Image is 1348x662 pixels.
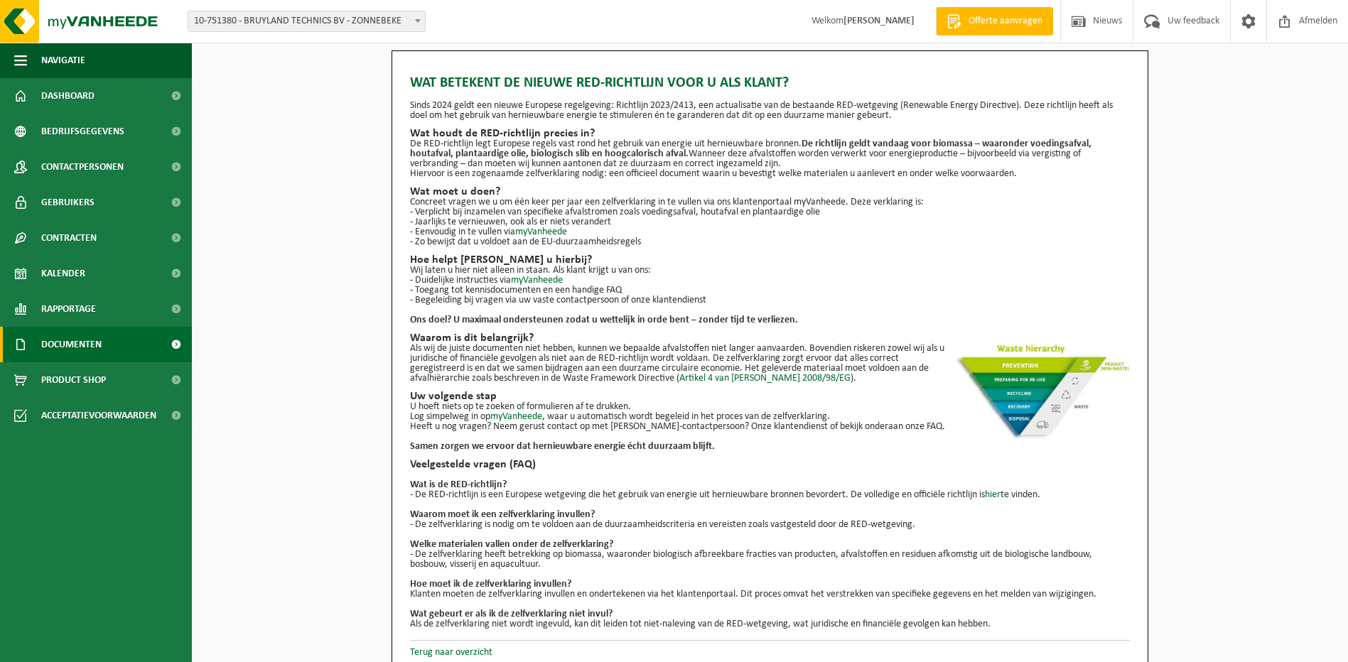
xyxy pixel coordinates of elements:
a: myVanheede [511,275,563,286]
b: Wat gebeurt er als ik de zelfverklaring niet invul? [410,609,613,619]
b: Wat is de RED-richtlijn? [410,479,507,490]
span: Product Shop [41,362,106,398]
span: 10-751380 - BRUYLAND TECHNICS BV - ZONNEBEKE [188,11,426,32]
span: Kalender [41,256,85,291]
h2: Uw volgende stap [410,391,1130,402]
p: Klanten moeten de zelfverklaring invullen en ondertekenen via het klantenportaal. Dit proces omva... [410,590,1130,599]
a: hier [985,489,1001,500]
h2: Veelgestelde vragen (FAQ) [410,459,1130,470]
p: - Toegang tot kennisdocumenten en een handige FAQ [410,286,1130,295]
p: - Verplicht bij inzamelen van specifieke afvalstromen zoals voedingsafval, houtafval en plantaard... [410,207,1130,217]
p: - De RED-richtlijn is een Europese wetgeving die het gebruik van energie uit hernieuwbare bronnen... [410,490,1130,500]
span: Dashboard [41,78,95,114]
strong: De richtlijn geldt vandaag voor biomassa – waaronder voedingsafval, houtafval, plantaardige olie,... [410,139,1091,159]
p: Sinds 2024 geldt een nieuwe Europese regelgeving: Richtlijn 2023/2413, een actualisatie van de be... [410,101,1130,121]
p: Hiervoor is een zogenaamde zelfverklaring nodig: een officieel document waarin u bevestigt welke ... [410,169,1130,179]
h2: Wat moet u doen? [410,186,1130,197]
p: - Zo bewijst dat u voldoet aan de EU-duurzaamheidsregels [410,237,1130,247]
span: Bedrijfsgegevens [41,114,124,149]
p: U hoeft niets op te zoeken of formulieren af te drukken. Log simpelweg in op , waar u automatisch... [410,402,1130,422]
p: Als de zelfverklaring niet wordt ingevuld, kan dit leiden tot niet-naleving van de RED-wetgeving,... [410,619,1130,629]
b: Waarom moet ik een zelfverklaring invullen? [410,509,595,520]
span: Navigatie [41,43,85,78]
h2: Hoe helpt [PERSON_NAME] u hierbij? [410,254,1130,266]
span: Acceptatievoorwaarden [41,398,156,433]
span: Contracten [41,220,97,256]
b: Hoe moet ik de zelfverklaring invullen? [410,579,571,590]
a: Artikel 4 van [PERSON_NAME] 2008/98/EG [679,373,851,384]
a: myVanheede [490,411,542,422]
p: - Eenvoudig in te vullen via [410,227,1130,237]
p: Concreet vragen we u om één keer per jaar een zelfverklaring in te vullen via ons klantenportaal ... [410,197,1130,207]
b: Samen zorgen we ervoor dat hernieuwbare energie écht duurzaam blijft. [410,441,715,452]
span: Gebruikers [41,185,95,220]
span: 10-751380 - BRUYLAND TECHNICS BV - ZONNEBEKE [188,11,425,31]
strong: Ons doel? U maximaal ondersteunen zodat u wettelijk in orde bent – zonder tijd te verliezen. [410,315,798,325]
p: - Begeleiding bij vragen via uw vaste contactpersoon of onze klantendienst [410,295,1130,305]
span: Contactpersonen [41,149,124,185]
strong: [PERSON_NAME] [843,16,915,26]
p: - Duidelijke instructies via [410,276,1130,286]
a: Offerte aanvragen [936,7,1053,36]
p: - Jaarlijks te vernieuwen, ook als er niets verandert [410,217,1130,227]
h2: Waarom is dit belangrijk? [410,332,1130,344]
a: myVanheede [515,227,567,237]
p: - De zelfverklaring heeft betrekking op biomassa, waaronder biologisch afbreekbare fracties van p... [410,550,1130,570]
p: De RED-richtlijn legt Europese regels vast rond het gebruik van energie uit hernieuwbare bronnen.... [410,139,1130,169]
span: Rapportage [41,291,96,327]
b: Welke materialen vallen onder de zelfverklaring? [410,539,613,550]
a: Terug naar overzicht [410,647,492,658]
span: Offerte aanvragen [965,14,1046,28]
span: Documenten [41,327,102,362]
span: Wat betekent de nieuwe RED-richtlijn voor u als klant? [410,72,789,94]
p: Heeft u nog vragen? Neem gerust contact op met [PERSON_NAME]-contactpersoon? Onze klantendienst o... [410,422,1130,432]
p: Wij laten u hier niet alleen in staan. Als klant krijgt u van ons: [410,266,1130,276]
p: - De zelfverklaring is nodig om te voldoen aan de duurzaamheidscriteria en vereisten zoals vastge... [410,520,1130,530]
h2: Wat houdt de RED-richtlijn precies in? [410,128,1130,139]
p: Als wij de juiste documenten niet hebben, kunnen we bepaalde afvalstoffen niet langer aanvaarden.... [410,344,1130,384]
